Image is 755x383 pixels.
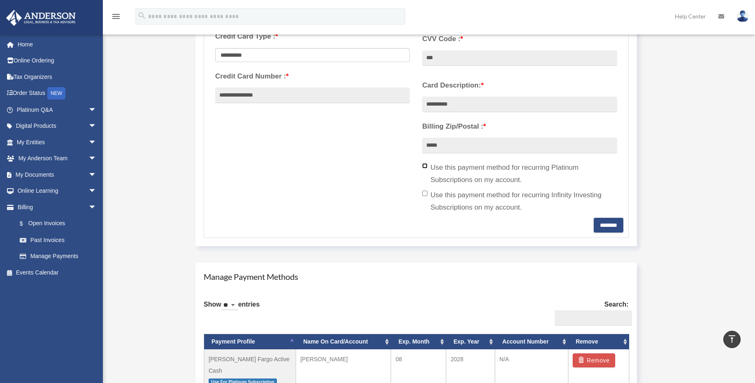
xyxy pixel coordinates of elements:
[6,183,109,199] a: Online Learningarrow_drop_down
[137,11,146,20] i: search
[723,331,741,348] a: vertical_align_top
[6,69,109,85] a: Tax Organizers
[6,150,109,167] a: My Anderson Teamarrow_drop_down
[6,199,109,215] a: Billingarrow_drop_down
[12,248,105,265] a: Manage Payments
[573,353,615,367] button: Remove
[4,10,78,26] img: Anderson Advisors Platinum Portal
[422,33,617,45] label: CVV Code :
[6,102,109,118] a: Platinum Q&Aarrow_drop_down
[6,134,109,150] a: My Entitiesarrow_drop_down
[6,264,109,281] a: Events Calendar
[6,85,109,102] a: Order StatusNEW
[736,10,749,22] img: User Pic
[215,30,410,43] label: Credit Card Type :
[215,70,410,83] label: Credit Card Number :
[551,299,629,326] label: Search:
[727,334,737,344] i: vertical_align_top
[422,189,617,214] label: Use this payment method for recurring Infinity Investing Subscriptions on my account.
[495,334,568,349] th: Account Number: activate to sort column ascending
[6,166,109,183] a: My Documentsarrow_drop_down
[12,232,109,248] a: Past Invoices
[204,271,629,282] h4: Manage Payment Methods
[296,334,391,349] th: Name On Card/Account: activate to sort column ascending
[204,334,296,349] th: Payment Profile: activate to sort column descending
[88,166,105,183] span: arrow_drop_down
[47,87,65,99] div: NEW
[6,53,109,69] a: Online Ordering
[555,310,632,326] input: Search:
[6,36,109,53] a: Home
[391,334,446,349] th: Exp. Month: activate to sort column ascending
[88,102,105,118] span: arrow_drop_down
[422,120,617,133] label: Billing Zip/Postal :
[446,334,495,349] th: Exp. Year: activate to sort column ascending
[88,199,105,216] span: arrow_drop_down
[204,299,260,318] label: Show entries
[88,150,105,167] span: arrow_drop_down
[24,219,28,229] span: $
[111,12,121,21] i: menu
[88,118,105,135] span: arrow_drop_down
[422,79,617,92] label: Card Description:
[88,183,105,200] span: arrow_drop_down
[568,334,629,349] th: Remove: activate to sort column ascending
[422,191,427,196] input: Use this payment method for recurring Infinity Investing Subscriptions on my account.
[12,215,109,232] a: $Open Invoices
[221,301,238,310] select: Showentries
[6,118,109,134] a: Digital Productsarrow_drop_down
[88,134,105,151] span: arrow_drop_down
[422,162,617,186] label: Use this payment method for recurring Platinum Subscriptions on my account.
[111,14,121,21] a: menu
[422,163,427,168] input: Use this payment method for recurring Platinum Subscriptions on my account.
